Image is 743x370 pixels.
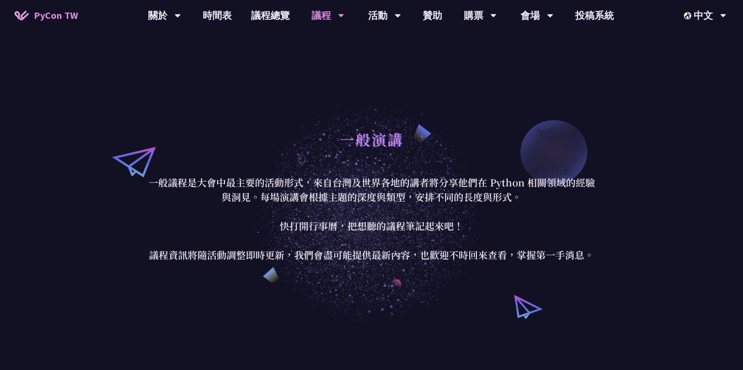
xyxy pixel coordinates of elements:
[684,12,694,19] img: Locale Icon
[34,8,78,23] span: PyCon TW
[340,125,403,154] h1: 一般演講
[5,3,88,28] a: PyCon TW
[15,11,29,20] img: Home icon of PyCon TW 2025
[147,175,596,262] p: 一般議程是大會中最主要的活動形式，來自台灣及世界各地的講者將分享他們在 Python 相關領域的經驗與洞見。每場演講會根據主題的深度與類型，安排不同的長度與形式。 快打開行事曆，把想聽的議程筆記...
